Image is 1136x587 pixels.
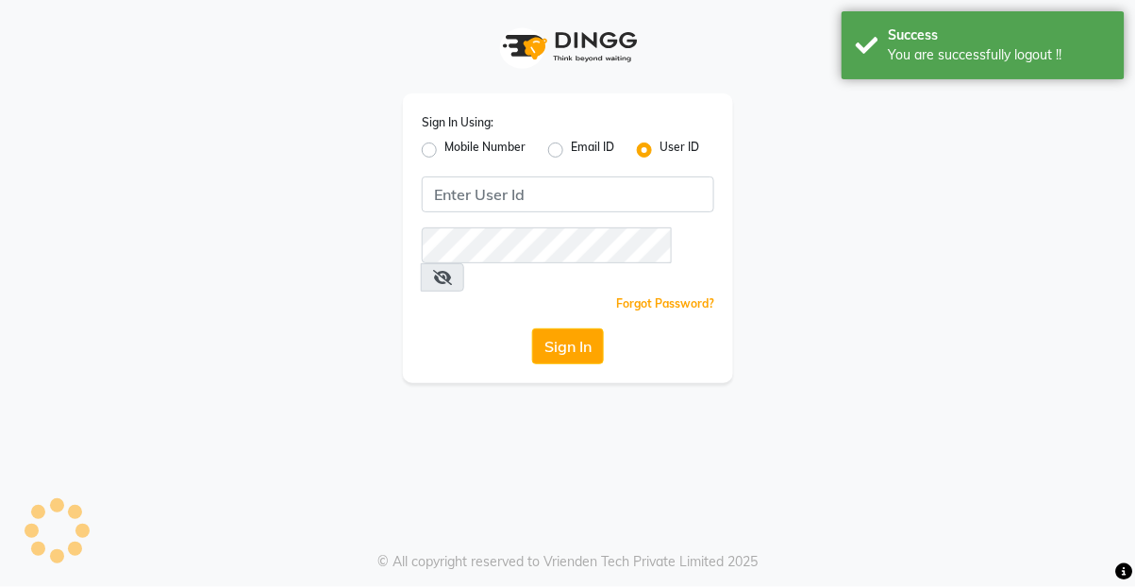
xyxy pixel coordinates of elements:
img: logo1.svg [493,19,643,75]
button: Sign In [532,328,604,364]
div: You are successfully logout !! [889,45,1111,65]
a: Forgot Password? [616,296,714,310]
input: Username [422,227,672,263]
div: Success [889,25,1111,45]
label: Mobile Number [444,139,526,161]
label: Sign In Using: [422,114,493,131]
input: Username [422,176,714,212]
label: User ID [660,139,699,161]
label: Email ID [571,139,614,161]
